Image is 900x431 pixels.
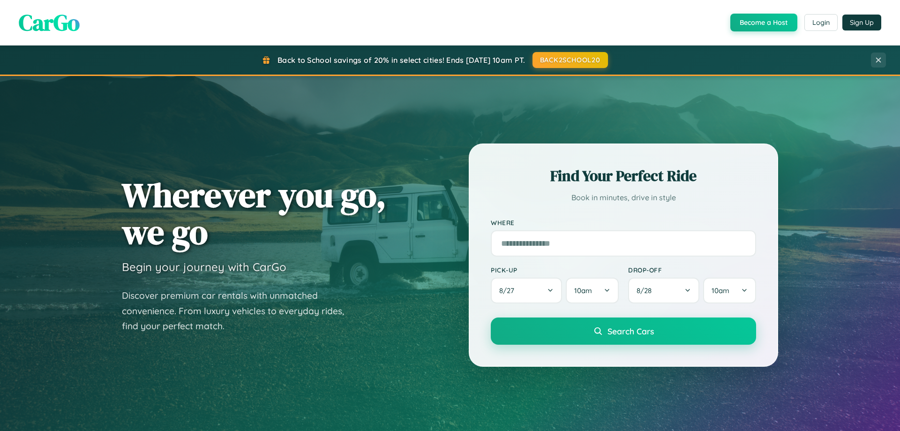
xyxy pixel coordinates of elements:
button: 8/27 [491,278,562,303]
button: Login [804,14,838,31]
h2: Find Your Perfect Ride [491,166,756,186]
button: Become a Host [730,14,797,31]
label: Where [491,219,756,227]
button: 10am [566,278,619,303]
button: BACK2SCHOOL20 [532,52,608,68]
h1: Wherever you go, we go [122,176,386,250]
button: 10am [703,278,756,303]
button: 8/28 [628,278,699,303]
span: 10am [712,286,729,295]
button: Search Cars [491,318,756,345]
h3: Begin your journey with CarGo [122,260,286,274]
p: Book in minutes, drive in style [491,191,756,204]
label: Pick-up [491,266,619,274]
button: Sign Up [842,15,881,30]
span: Search Cars [607,326,654,336]
label: Drop-off [628,266,756,274]
span: 8 / 27 [499,286,519,295]
p: Discover premium car rentals with unmatched convenience. From luxury vehicles to everyday rides, ... [122,288,356,334]
span: 10am [574,286,592,295]
span: Back to School savings of 20% in select cities! Ends [DATE] 10am PT. [277,55,525,65]
span: CarGo [19,7,80,38]
span: 8 / 28 [637,286,656,295]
